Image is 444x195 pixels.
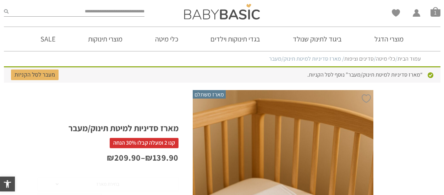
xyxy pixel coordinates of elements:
a: בגדי תינוקות וילדים [200,27,271,51]
span: סל קניות [431,7,440,17]
span: בחירת מארז [97,181,119,187]
bdi: 209.90 [107,152,141,163]
a: מעבר לסל הקניות [11,69,59,80]
a: כלי מיטה [376,55,395,62]
a: מוצרי תינוקות [77,27,133,51]
div: “מארז סדיניות למיטת תינוק/מעבר” נוסף לסל הקניות. [4,66,440,82]
img: Baby Basic בגדי תינוקות וילדים אונליין [184,4,260,19]
a: ביגוד לתינוק שנולד [282,27,352,51]
a: סדינים וציפות [344,55,374,62]
span: ₪ [107,152,114,163]
p: – [38,152,179,164]
span: Wishlist [392,9,400,19]
span: מארז משתלם [193,90,226,99]
a: סל קניות1 [431,7,440,17]
a: SALE [30,27,66,51]
nav: Breadcrumb [23,55,421,63]
a: מוצרי הדגל [364,27,414,51]
a: Wishlist [392,9,400,17]
span: קנו 2 ומעלה קבלו 30% הנחה [110,138,179,148]
a: עמוד הבית [398,55,421,62]
a: כלי מיטה [144,27,189,51]
span: ₪ [145,152,153,163]
h1: מארז סדיניות למיטת תינוק/מעבר [38,123,179,134]
bdi: 139.90 [145,152,179,163]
